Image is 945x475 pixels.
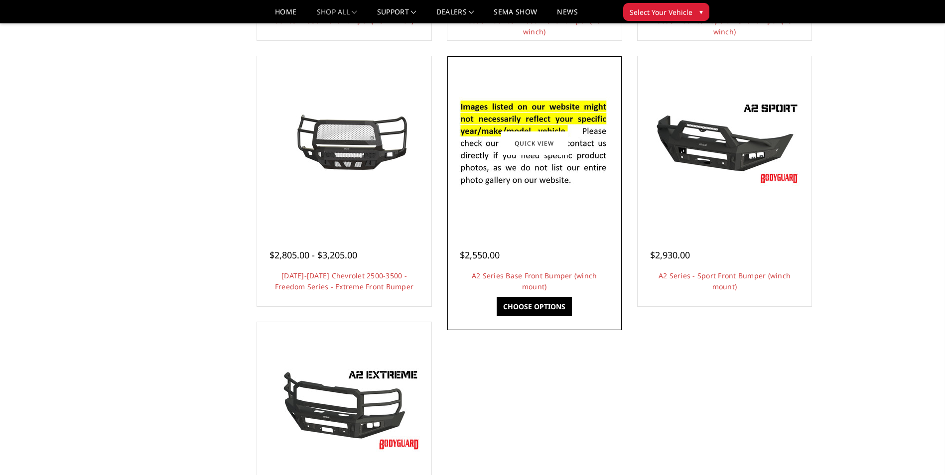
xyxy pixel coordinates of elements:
[659,271,791,291] a: A2 Series - Sport Front Bumper (winch mount)
[270,249,357,261] span: $2,805.00 - $3,205.00
[699,6,703,17] span: ▾
[260,59,429,228] a: 2020-2023 Chevrolet 2500-3500 - Freedom Series - Extreme Front Bumper 2020-2023 Chevrolet 2500-35...
[472,271,597,291] a: A2 Series Base Front Bumper (winch mount)
[317,8,357,23] a: shop all
[650,249,690,261] span: $2,930.00
[455,89,614,198] img: A2 Series Base Front Bumper (winch mount)
[377,8,416,23] a: Support
[640,59,810,228] a: A2 Series - Sport Front Bumper (winch mount) A2 Series - Sport Front Bumper (winch mount)
[275,271,413,291] a: [DATE]-[DATE] Chevrolet 2500-3500 - Freedom Series - Extreme Front Bumper
[460,249,500,261] span: $2,550.00
[630,7,692,17] span: Select Your Vehicle
[450,59,619,228] a: A2 Series Base Front Bumper (winch mount) A2 Series Base Front Bumper (winch mount)
[623,3,709,21] button: Select Your Vehicle
[436,8,474,23] a: Dealers
[501,132,568,155] a: Quick view
[494,8,537,23] a: SEMA Show
[265,108,424,179] img: 2020-2023 Chevrolet 2500-3500 - Freedom Series - Extreme Front Bumper
[557,8,577,23] a: News
[497,297,572,316] a: Choose Options
[895,427,945,475] iframe: Chat Widget
[275,8,296,23] a: Home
